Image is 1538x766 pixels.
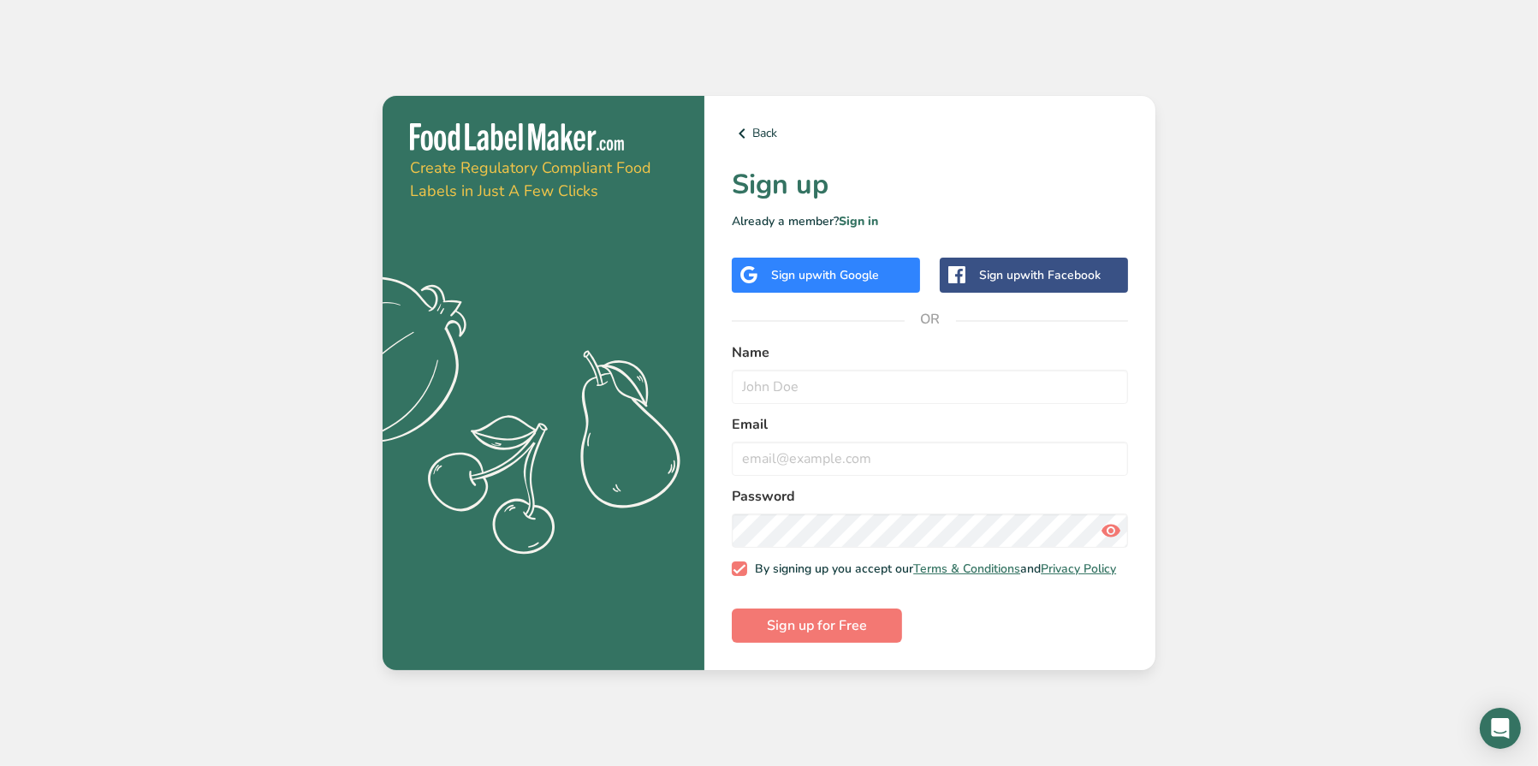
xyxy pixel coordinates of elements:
h1: Sign up [732,164,1128,205]
button: Sign up for Free [732,609,902,643]
a: Back [732,123,1128,144]
label: Email [732,414,1128,435]
a: Sign in [839,213,878,229]
p: Already a member? [732,212,1128,230]
span: OR [905,294,956,345]
input: John Doe [732,370,1128,404]
a: Privacy Policy [1041,561,1116,577]
span: with Google [812,267,879,283]
input: email@example.com [732,442,1128,476]
label: Name [732,342,1128,363]
span: with Facebook [1020,267,1101,283]
label: Password [732,486,1128,507]
div: Sign up [771,266,879,284]
div: Sign up [979,266,1101,284]
span: Create Regulatory Compliant Food Labels in Just A Few Clicks [410,157,651,201]
span: Sign up for Free [767,615,867,636]
span: By signing up you accept our and [747,561,1117,577]
a: Terms & Conditions [913,561,1020,577]
div: Open Intercom Messenger [1480,708,1521,749]
img: Food Label Maker [410,123,624,151]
